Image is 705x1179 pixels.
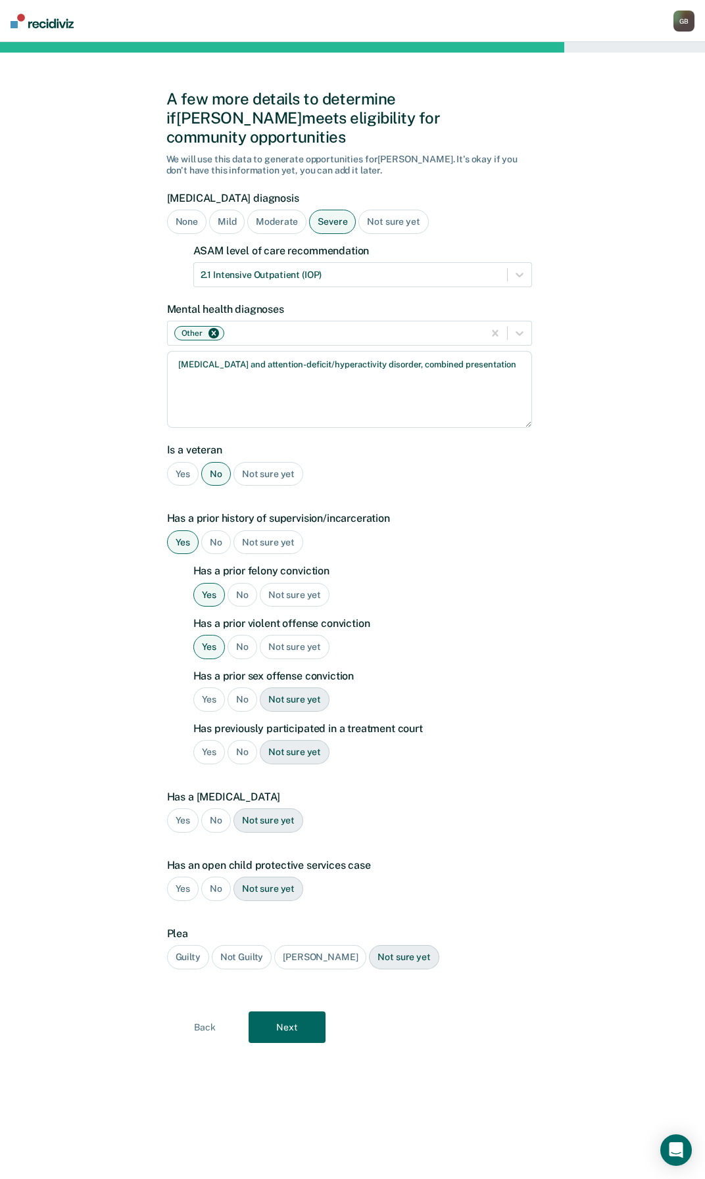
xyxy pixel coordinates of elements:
label: Plea [167,927,532,940]
div: Other [178,327,205,340]
label: ASAM level of care recommendation [193,244,532,257]
div: Guilty [167,945,209,969]
div: Yes [193,687,226,712]
div: G B [673,11,694,32]
label: Is a veteran [167,444,532,456]
div: No [228,583,257,607]
div: No [228,635,257,659]
label: Has a prior felony conviction [193,565,532,577]
div: Mild [209,210,245,234]
div: Yes [193,635,226,659]
label: Mental health diagnoses [167,303,532,315]
button: Next [249,1011,326,1043]
div: Open Intercom Messenger [660,1134,692,1166]
img: Recidiviz [11,14,74,28]
div: No [228,740,257,764]
div: Remove Other [207,329,221,338]
div: Not sure yet [260,583,329,607]
div: No [201,808,231,833]
div: Not sure yet [233,877,303,901]
div: Not Guilty [212,945,272,969]
div: Severe [309,210,356,234]
div: No [228,687,257,712]
div: A few more details to determine if [PERSON_NAME] meets eligibility for community opportunities [166,89,539,146]
div: Yes [167,877,199,901]
div: Not sure yet [233,530,303,555]
div: Yes [167,462,199,486]
div: Not sure yet [369,945,439,969]
label: Has a prior sex offense conviction [193,670,532,682]
label: [MEDICAL_DATA] diagnosis [167,192,532,204]
div: No [201,530,231,555]
div: Yes [167,808,199,833]
div: Not sure yet [260,635,329,659]
div: Not sure yet [260,687,329,712]
div: Not sure yet [233,808,303,833]
div: [PERSON_NAME] [274,945,366,969]
div: No [201,462,231,486]
div: Not sure yet [358,210,428,234]
div: We will use this data to generate opportunities for [PERSON_NAME] . It's okay if you don't have t... [166,154,539,176]
div: Yes [193,740,226,764]
label: Has previously participated in a treatment court [193,722,532,735]
label: Has a [MEDICAL_DATA] [167,791,532,803]
textarea: [MEDICAL_DATA] and attention-deficit/hyperactivity disorder, combined presentation [167,351,532,428]
div: Not sure yet [233,462,303,486]
div: Yes [167,530,199,555]
label: Has an open child protective services case [167,859,532,871]
button: Back [166,1011,243,1043]
div: Yes [193,583,226,607]
label: Has a prior history of supervision/incarceration [167,512,532,524]
div: No [201,877,231,901]
div: Moderate [247,210,306,234]
div: Not sure yet [260,740,329,764]
button: GB [673,11,694,32]
div: None [167,210,207,234]
label: Has a prior violent offense conviction [193,617,532,630]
